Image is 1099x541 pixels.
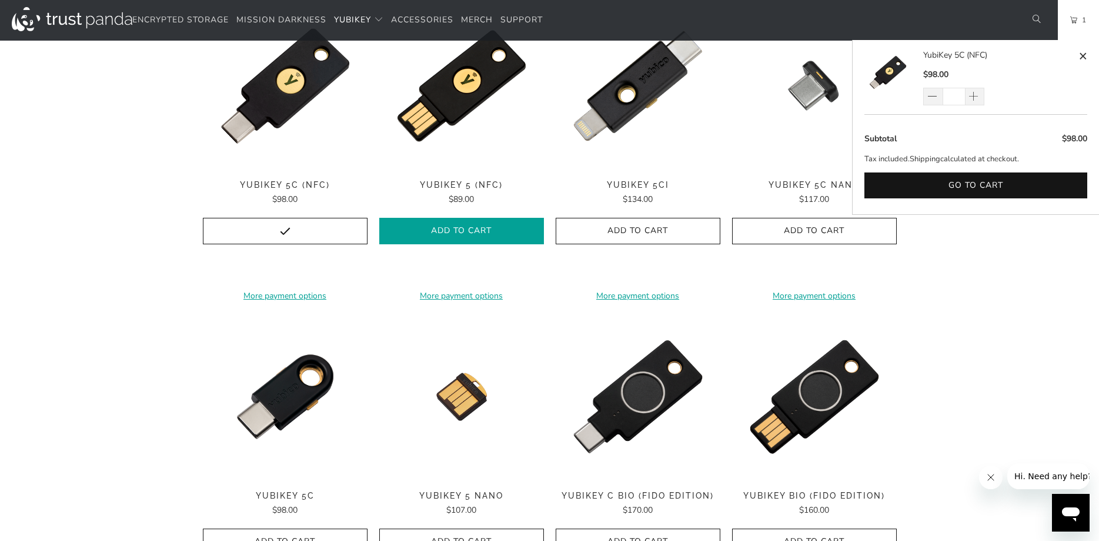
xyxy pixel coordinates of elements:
[379,180,544,190] span: YubiKey 5 (NFC)
[910,153,940,165] a: Shipping
[556,314,720,479] img: YubiKey C Bio (FIDO Edition) - Trust Panda
[556,180,720,190] span: YubiKey 5Ci
[556,314,720,479] a: YubiKey C Bio (FIDO Edition) - Trust Panda YubiKey C Bio (FIDO Edition) - Trust Panda
[236,6,326,34] a: Mission Darkness
[132,14,229,25] span: Encrypted Storage
[1077,14,1087,26] span: 1
[391,6,453,34] a: Accessories
[864,49,923,105] a: YubiKey 5C (NFC)
[1007,463,1090,489] iframe: Message from company
[732,491,897,501] span: YubiKey Bio (FIDO Edition)
[556,180,720,206] a: YubiKey 5Ci $134.00
[7,8,85,18] span: Hi. Need any help?
[1052,494,1090,532] iframe: Button to launch messaging window
[132,6,543,34] nav: Translation missing: en.navigation.header.main_nav
[203,180,368,190] span: YubiKey 5C (NFC)
[379,314,544,479] a: YubiKey 5 Nano - Trust Panda YubiKey 5 Nano - Trust Panda
[923,49,1075,62] a: YubiKey 5C (NFC)
[732,180,897,190] span: YubiKey 5C Nano
[744,226,884,236] span: Add to Cart
[864,133,897,144] span: Subtotal
[12,7,132,31] img: Trust Panda Australia
[379,218,544,244] button: Add to Cart
[379,314,544,479] img: YubiKey 5 Nano - Trust Panda
[732,4,897,168] img: YubiKey 5C Nano - Trust Panda
[272,505,298,516] span: $98.00
[203,491,368,501] span: YubiKey 5C
[556,218,720,244] button: Add to Cart
[203,180,368,206] a: YubiKey 5C (NFC) $98.00
[732,314,897,479] img: YubiKey Bio (FIDO Edition) - Trust Panda
[923,69,948,80] span: $98.00
[732,314,897,479] a: YubiKey Bio (FIDO Edition) - Trust Panda YubiKey Bio (FIDO Edition) - Trust Panda
[556,4,720,168] a: YubiKey 5Ci - Trust Panda YubiKey 5Ci - Trust Panda
[379,180,544,206] a: YubiKey 5 (NFC) $89.00
[392,226,532,236] span: Add to Cart
[379,4,544,168] img: YubiKey 5 (NFC) - Trust Panda
[799,194,829,205] span: $117.00
[334,6,383,34] summary: YubiKey
[461,14,493,25] span: Merch
[864,49,911,96] img: YubiKey 5C (NFC)
[379,491,544,517] a: YubiKey 5 Nano $107.00
[379,491,544,501] span: YubiKey 5 Nano
[799,505,829,516] span: $160.00
[556,491,720,501] span: YubiKey C Bio (FIDO Edition)
[379,4,544,168] a: YubiKey 5 (NFC) - Trust Panda YubiKey 5 (NFC) - Trust Panda
[556,491,720,517] a: YubiKey C Bio (FIDO Edition) $170.00
[864,153,1087,165] p: Tax included. calculated at checkout.
[236,14,326,25] span: Mission Darkness
[556,290,720,303] a: More payment options
[203,4,368,168] img: YubiKey 5C (NFC) - Trust Panda
[379,290,544,303] a: More payment options
[732,180,897,206] a: YubiKey 5C Nano $117.00
[556,4,720,168] img: YubiKey 5Ci - Trust Panda
[623,505,653,516] span: $170.00
[203,290,368,303] a: More payment options
[732,491,897,517] a: YubiKey Bio (FIDO Edition) $160.00
[979,466,1003,489] iframe: Close message
[132,6,229,34] a: Encrypted Storage
[500,14,543,25] span: Support
[500,6,543,34] a: Support
[732,218,897,244] button: Add to Cart
[272,194,298,205] span: $98.00
[391,14,453,25] span: Accessories
[203,314,368,479] img: YubiKey 5C - Trust Panda
[732,290,897,303] a: More payment options
[568,226,708,236] span: Add to Cart
[623,194,653,205] span: $134.00
[1062,133,1087,144] span: $98.00
[864,172,1087,199] button: Go to cart
[203,4,368,168] a: YubiKey 5C (NFC) - Trust Panda YubiKey 5C (NFC) - Trust Panda
[446,505,476,516] span: $107.00
[203,491,368,517] a: YubiKey 5C $98.00
[203,314,368,479] a: YubiKey 5C - Trust Panda YubiKey 5C - Trust Panda
[461,6,493,34] a: Merch
[449,194,474,205] span: $89.00
[334,14,371,25] span: YubiKey
[732,4,897,168] a: YubiKey 5C Nano - Trust Panda YubiKey 5C Nano - Trust Panda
